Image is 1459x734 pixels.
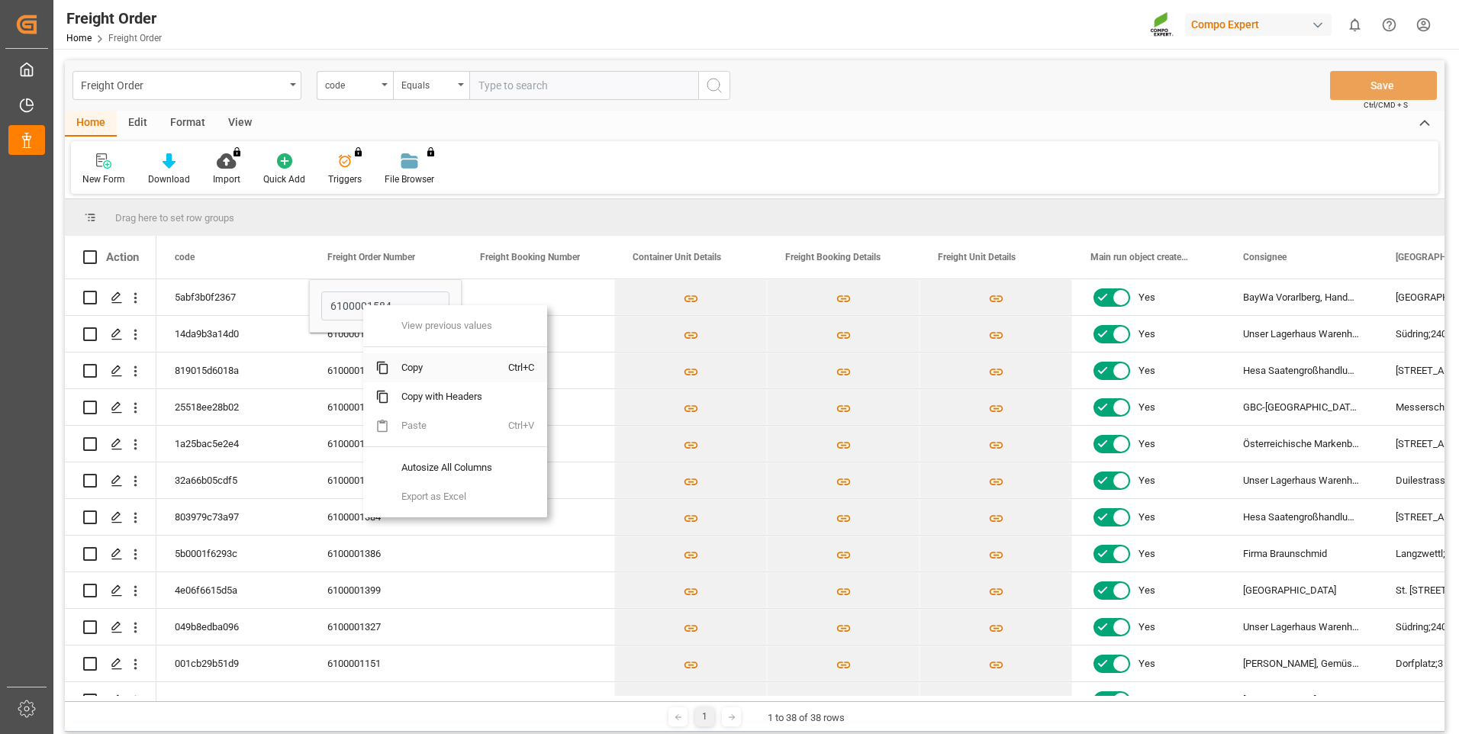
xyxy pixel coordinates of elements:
div: New Form [82,172,125,186]
div: Press SPACE to select this row. [65,682,156,719]
span: Export as Excel [389,482,508,511]
div: fcdc59320c53 [156,682,309,718]
div: 6100001040 [309,682,462,718]
div: Unser Lagerhaus Warenhandels-, ges.m.b.H., Bau & Gartenmärkte [1225,316,1377,352]
div: Quick Add [263,172,305,186]
div: Press SPACE to select this row. [65,426,156,462]
span: View previous values [389,311,508,340]
span: Yes [1139,683,1155,718]
div: 6100001151 [309,645,462,681]
div: 6100001449 [309,426,462,462]
div: Edit [117,111,159,137]
div: Action [106,250,139,264]
div: Österreichische Markenbaumschule, [PERSON_NAME] [1225,426,1377,462]
span: Yes [1139,390,1155,425]
div: Home [65,111,117,137]
span: Yes [1139,500,1155,535]
div: Compo Expert [1185,14,1332,36]
span: Main run object created Status [1090,252,1193,262]
div: Press SPACE to select this row. [65,645,156,682]
span: Copy with Headers [389,382,508,411]
span: Autosize All Columns [389,453,508,482]
div: Press SPACE to select this row. [65,462,156,499]
button: Help Center [1372,8,1406,42]
span: Consignee [1243,252,1287,262]
span: Yes [1139,573,1155,608]
div: Press SPACE to select this row. [65,389,156,426]
span: Ctrl/CMD + S [1364,99,1408,111]
div: Press SPACE to select this row. [65,499,156,536]
span: Yes [1139,317,1155,352]
div: 1 [695,707,714,726]
span: Yes [1139,646,1155,681]
div: Hesa Saatengroßhandlung, Ges. [PERSON_NAME] & Co Ffg KG [1225,499,1377,535]
div: GBC-[GEOGRAPHIC_DATA] eGen., Gartenbaucentrum [1225,389,1377,425]
div: Format [159,111,217,137]
div: code [325,75,377,92]
a: Home [66,33,92,43]
div: 1 to 38 of 38 rows [768,710,845,726]
div: 1a25bac5e2e4 [156,426,309,462]
span: Freight Unit Details [938,252,1016,262]
div: 049b8edba096 [156,609,309,645]
div: Hesa Saatengroßhandlung, Ges. [PERSON_NAME] & Co Ffg KG [1225,353,1377,388]
div: 6100001399 [309,572,462,608]
span: Yes [1139,353,1155,388]
div: 6100001459 [309,389,462,425]
button: show 0 new notifications [1338,8,1372,42]
div: Press SPACE to select this row. [65,279,156,316]
span: Yes [1139,536,1155,571]
span: Ctrl+C [508,353,541,382]
div: BayWa Vorarlberg, Handels GmbH [1225,279,1377,315]
span: Paste [389,411,508,440]
span: Yes [1139,427,1155,462]
div: Press SPACE to select this row. [65,536,156,572]
div: Download [148,172,190,186]
div: Freight Order [81,75,285,94]
div: Firma Braunschmid [1225,536,1377,571]
div: Freight Order [66,7,162,30]
img: Screenshot%202023-09-29%20at%2010.02.21.png_1712312052.png [1150,11,1174,38]
button: open menu [393,71,469,100]
div: [PERSON_NAME], Gemüsebau/Landwirt [1225,682,1377,718]
div: 6100001328 [309,353,462,388]
div: 6100001323 [309,316,462,352]
div: Press SPACE to select this row. [65,353,156,389]
span: Ctrl+V [508,411,541,440]
div: 803979c73a97 [156,499,309,535]
div: 6100001384 [309,499,462,535]
div: 4e06f6615d5a [156,572,309,608]
div: View [217,111,263,137]
div: 14da9b3a14d0 [156,316,309,352]
div: 5b0001f6293c [156,536,309,571]
div: [PERSON_NAME], Gemüsebau/Landwirt [1225,645,1377,681]
div: 32a66b05cdf5 [156,462,309,498]
div: Press SPACE to select this row. [65,609,156,645]
button: Compo Expert [1185,10,1338,39]
div: 25518ee28b02 [156,389,309,425]
span: code [175,252,195,262]
div: Press SPACE to select this row. [65,572,156,609]
div: [GEOGRAPHIC_DATA] [1225,572,1377,608]
button: open menu [317,71,393,100]
span: Freight Booking Details [785,252,881,262]
button: open menu [72,71,301,100]
span: Yes [1139,463,1155,498]
span: Yes [1139,280,1155,315]
span: Freight Order Number [327,252,415,262]
div: 819015d6018a [156,353,309,388]
div: 6100001386 [309,536,462,571]
div: 001cb29b51d9 [156,645,309,681]
div: Equals [401,75,453,92]
div: 5abf3b0f2367 [156,279,309,315]
div: Unser Lagerhaus Warenhandels-, ges.m.b.H., Bau & Gartenmärkte [1225,609,1377,645]
div: Press SPACE to select this row. [65,316,156,353]
span: Freight Booking Number [480,252,580,262]
span: Copy [389,353,508,382]
span: Yes [1139,610,1155,645]
span: Container Unit Details [633,252,721,262]
input: Type to search [469,71,698,100]
span: Drag here to set row groups [115,212,234,224]
div: 6100001442 [309,462,462,498]
div: Unser Lagerhaus Warenhandels-, ges.m.b.H., Bau & Gartenmärkte [1225,462,1377,498]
